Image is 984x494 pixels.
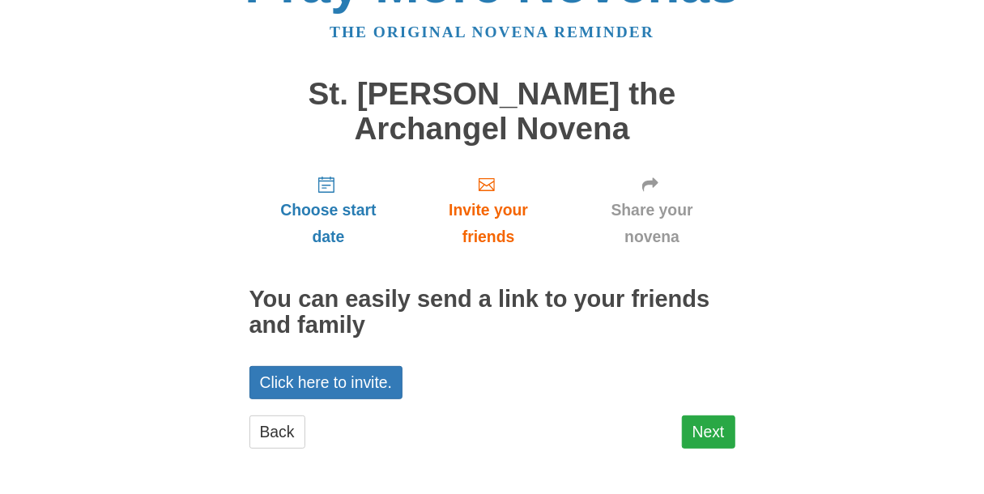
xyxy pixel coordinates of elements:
[569,162,735,258] a: Share your novena
[682,415,735,449] a: Next
[249,366,403,399] a: Click here to invite.
[266,197,392,250] span: Choose start date
[424,197,552,250] span: Invite your friends
[249,415,305,449] a: Back
[249,77,735,146] h1: St. [PERSON_NAME] the Archangel Novena
[586,197,719,250] span: Share your novena
[330,23,654,40] a: The original novena reminder
[249,162,408,258] a: Choose start date
[249,287,735,339] h2: You can easily send a link to your friends and family
[407,162,569,258] a: Invite your friends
